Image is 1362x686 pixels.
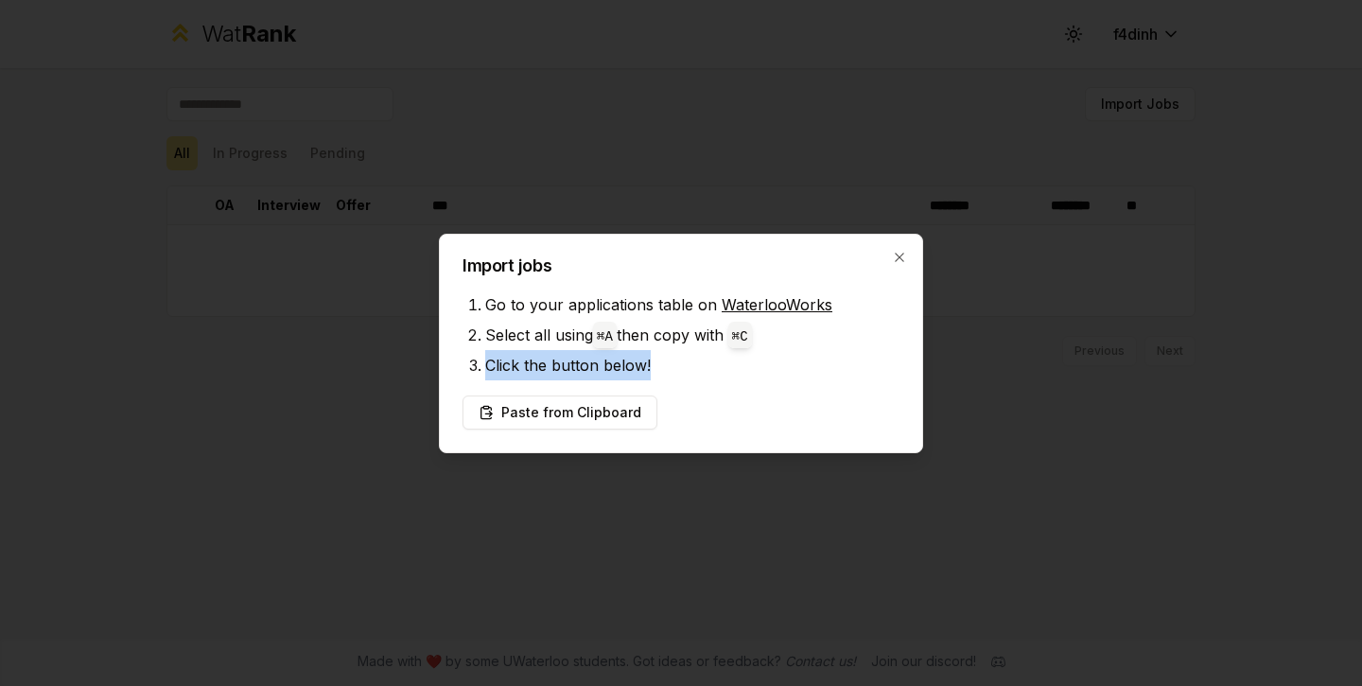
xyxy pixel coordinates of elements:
h2: Import jobs [463,257,899,274]
li: Go to your applications table on [485,290,899,320]
a: WaterlooWorks [722,295,832,314]
button: Paste from Clipboard [463,396,657,430]
li: Select all using then copy with [485,320,899,350]
code: ⌘ C [732,329,748,344]
code: ⌘ A [597,329,613,344]
li: Click the button below! [485,350,899,380]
